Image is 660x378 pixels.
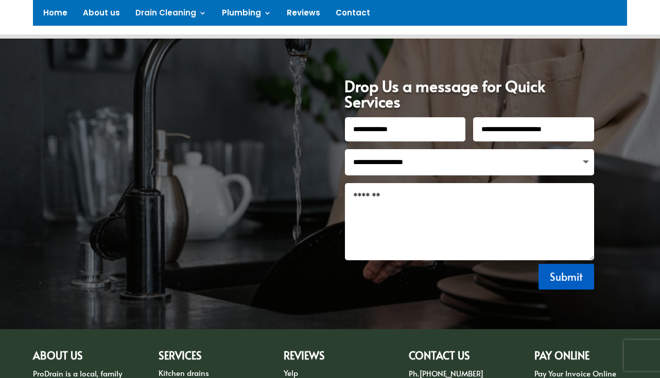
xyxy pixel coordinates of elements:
[33,350,126,366] h2: ABOUT US
[284,350,376,366] h2: Reviews
[534,350,627,366] h2: PAY ONLINE
[409,350,501,366] h2: CONTACT US
[43,9,67,21] a: Home
[336,9,370,21] a: Contact
[222,9,271,21] a: Plumbing
[135,9,206,21] a: Drain Cleaning
[287,9,320,21] a: Reviews
[159,367,209,378] a: Kitchen drains
[344,78,594,117] h1: Drop Us a message for Quick Services
[539,264,594,290] button: Submit
[284,367,298,378] a: Yelp
[159,350,251,366] h2: Services
[83,9,120,21] a: About us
